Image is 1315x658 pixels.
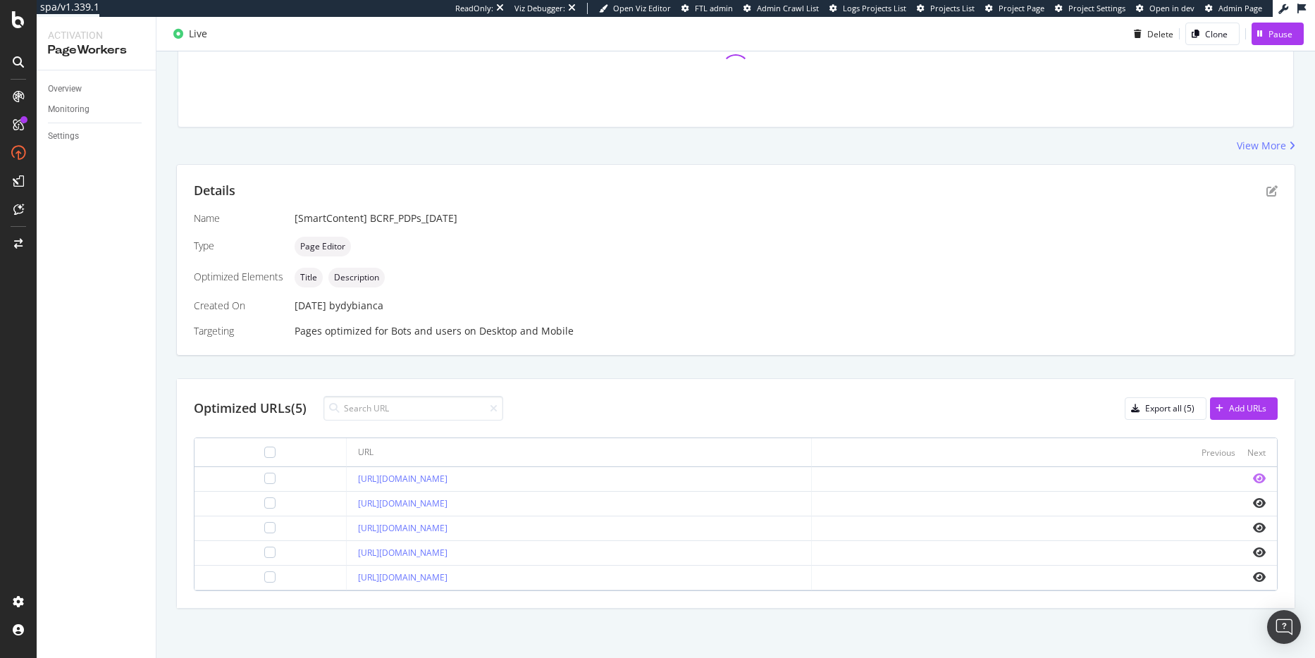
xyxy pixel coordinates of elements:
div: Settings [48,129,79,144]
div: Export all (5) [1145,402,1194,414]
span: Projects List [930,3,975,13]
a: Projects List [917,3,975,14]
span: Admin Page [1218,3,1262,13]
span: Project Page [999,3,1044,13]
i: eye [1253,522,1266,533]
button: Clone [1185,23,1240,45]
a: [URL][DOMAIN_NAME] [358,547,447,559]
span: Project Settings [1068,3,1125,13]
span: Open in dev [1149,3,1194,13]
div: [DATE] [295,299,1278,313]
span: FTL admin [695,3,733,13]
div: neutral label [295,237,351,256]
div: by dybianca [329,299,383,313]
div: Add URLs [1229,402,1266,414]
div: ReadOnly: [455,3,493,14]
button: Next [1247,444,1266,461]
div: Name [194,211,283,225]
div: Created On [194,299,283,313]
button: Add URLs [1210,397,1278,420]
div: Overview [48,82,82,97]
a: Project Settings [1055,3,1125,14]
div: Desktop and Mobile [479,324,574,338]
div: Pause [1268,27,1292,39]
span: Page Editor [300,242,345,251]
div: Monitoring [48,102,89,117]
a: Settings [48,129,146,144]
a: Admin Page [1205,3,1262,14]
a: [URL][DOMAIN_NAME] [358,497,447,509]
div: Type [194,239,283,253]
div: View More [1237,139,1286,153]
a: [URL][DOMAIN_NAME] [358,571,447,583]
button: Export all (5) [1125,397,1206,420]
a: Monitoring [48,102,146,117]
div: pen-to-square [1266,185,1278,197]
i: eye [1253,473,1266,484]
div: Pages optimized for on [295,324,1278,338]
div: Viz Debugger: [514,3,565,14]
span: Logs Projects List [843,3,906,13]
div: Previous [1202,447,1235,459]
a: View More [1237,139,1295,153]
i: eye [1253,571,1266,583]
span: Admin Crawl List [757,3,819,13]
div: Live [189,27,207,41]
a: Logs Projects List [829,3,906,14]
a: Open Viz Editor [599,3,671,14]
input: Search URL [323,396,503,421]
button: Delete [1128,23,1173,45]
span: Open Viz Editor [613,3,671,13]
div: Optimized Elements [194,270,283,284]
div: Optimized URLs (5) [194,399,307,418]
a: [URL][DOMAIN_NAME] [358,522,447,534]
div: Activation [48,28,144,42]
span: Title [300,273,317,282]
a: [URL][DOMAIN_NAME] [358,473,447,485]
button: Pause [1252,23,1304,45]
i: eye [1253,497,1266,509]
div: neutral label [328,268,385,287]
div: Details [194,182,235,200]
div: Delete [1147,27,1173,39]
div: Clone [1205,27,1228,39]
div: [SmartContent] BCRF_PDPs_[DATE] [295,211,1278,225]
div: Bots and users [391,324,462,338]
div: Next [1247,447,1266,459]
i: eye [1253,547,1266,558]
button: Previous [1202,444,1235,461]
span: Description [334,273,379,282]
div: URL [358,446,373,459]
a: FTL admin [681,3,733,14]
a: Open in dev [1136,3,1194,14]
a: Overview [48,82,146,97]
a: Project Page [985,3,1044,14]
div: Open Intercom Messenger [1267,610,1301,644]
div: PageWorkers [48,42,144,58]
div: neutral label [295,268,323,287]
div: Targeting [194,324,283,338]
a: Admin Crawl List [743,3,819,14]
